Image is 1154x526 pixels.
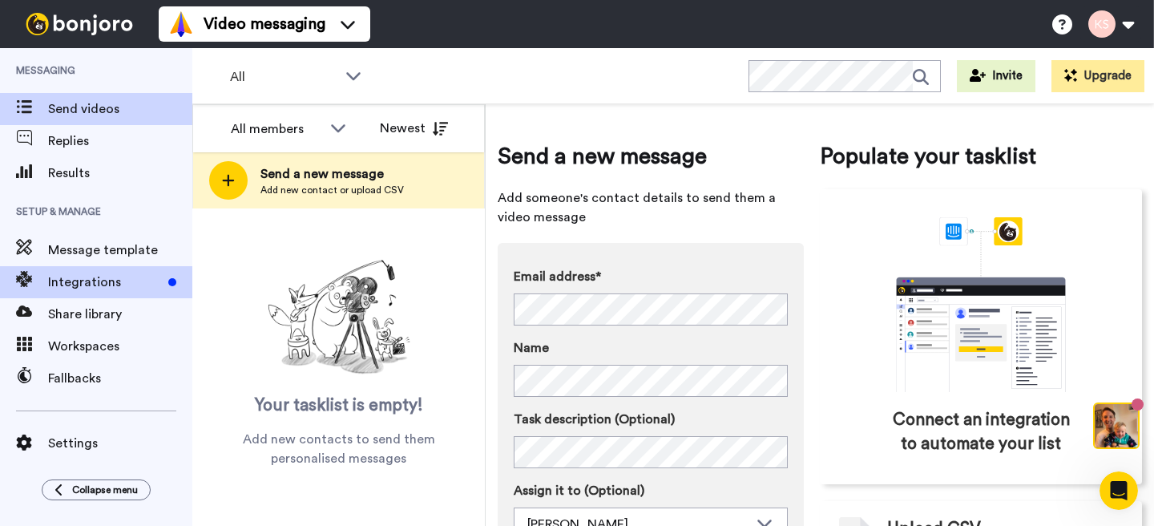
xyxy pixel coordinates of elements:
[498,140,804,172] span: Send a new message
[514,410,788,429] label: Task description (Optional)
[72,484,138,496] span: Collapse menu
[48,369,192,388] span: Fallbacks
[1051,60,1144,92] button: Upgrade
[514,338,549,358] span: Name
[260,164,404,184] span: Send a new message
[2,3,45,47] img: 5087268b-a063-445d-b3f7-59d8cce3615b-1541509651.jpg
[48,164,192,183] span: Results
[861,217,1101,392] div: animation
[48,337,192,356] span: Workspaces
[168,11,194,37] img: vm-color.svg
[259,253,419,382] img: ready-set-action.png
[48,99,192,119] span: Send videos
[48,131,192,151] span: Replies
[260,184,404,196] span: Add new contact or upload CSV
[514,481,788,500] label: Assign it to (Optional)
[514,267,788,286] label: Email address*
[231,119,322,139] div: All members
[957,60,1035,92] button: Invite
[368,112,460,144] button: Newest
[820,140,1142,172] span: Populate your tasklist
[498,188,804,227] span: Add someone's contact details to send them a video message
[48,305,192,324] span: Share library
[204,13,325,35] span: Video messaging
[1100,471,1138,510] iframe: Intercom live chat
[48,434,192,453] span: Settings
[255,394,423,418] span: Your tasklist is empty!
[230,67,337,87] span: All
[42,479,151,500] button: Collapse menu
[19,13,139,35] img: bj-logo-header-white.svg
[48,241,192,260] span: Message template
[888,408,1074,456] span: Connect an integration to automate your list
[216,430,461,468] span: Add new contacts to send them personalised messages
[48,273,162,292] span: Integrations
